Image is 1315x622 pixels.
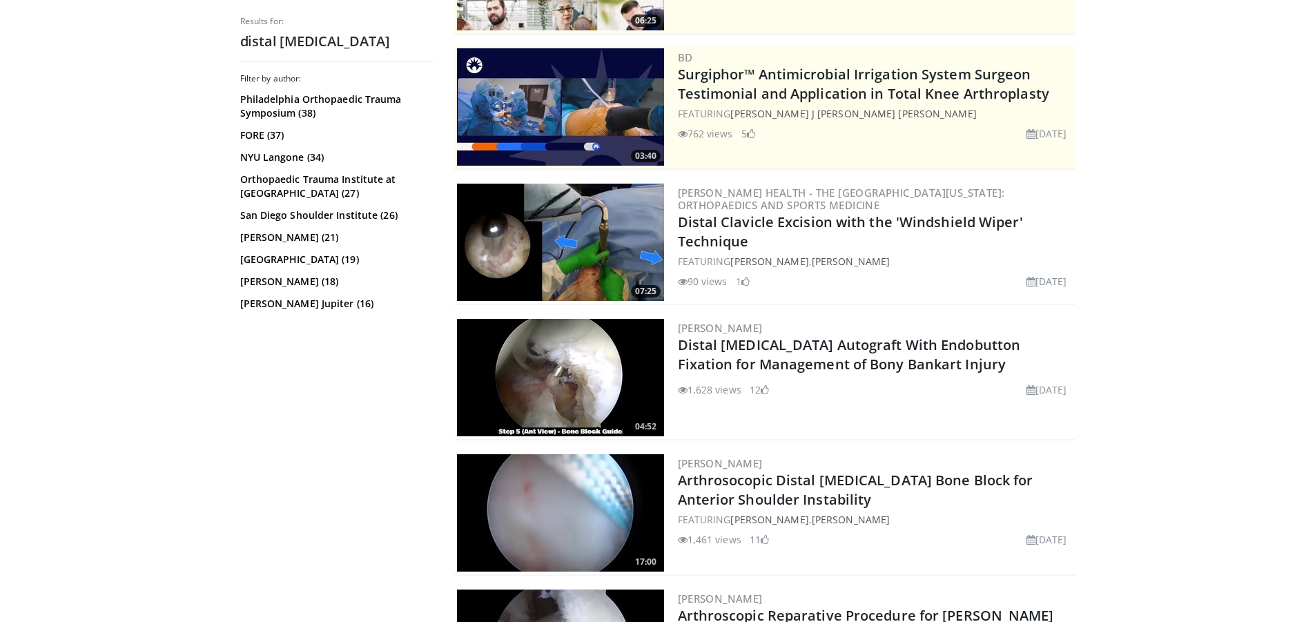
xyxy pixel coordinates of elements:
li: 11 [750,532,769,547]
li: 90 views [678,274,728,289]
img: 70422da6-974a-44ac-bf9d-78c82a89d891.300x170_q85_crop-smart_upscale.jpg [457,48,664,166]
a: [PERSON_NAME] Health - The [GEOGRAPHIC_DATA][US_STATE]: Orthopaedics and Sports Medicine [678,186,1005,212]
div: FEATURING , [678,254,1073,269]
li: 1 [736,274,750,289]
a: [GEOGRAPHIC_DATA] (19) [240,253,430,266]
a: [PERSON_NAME] [678,456,763,470]
span: 04:52 [631,420,661,433]
a: Arthrosocopic Distal [MEDICAL_DATA] Bone Block for Anterior Shoulder Instability [678,471,1033,509]
li: [DATE] [1026,126,1067,141]
a: [PERSON_NAME] Jupiter (16) [240,297,430,311]
h2: distal [MEDICAL_DATA] [240,32,434,50]
li: [DATE] [1026,532,1067,547]
h3: Filter by author: [240,73,434,84]
a: NYU Langone (34) [240,150,430,164]
a: BD [678,50,693,64]
a: Surgiphor™ Antimicrobial Irrigation System Surgeon Testimonial and Application in Total Knee Arth... [678,65,1049,103]
a: 03:40 [457,48,664,166]
a: [PERSON_NAME] [730,255,808,268]
a: 17:00 [457,454,664,572]
a: [PERSON_NAME] [678,592,763,605]
a: San Diego Shoulder Institute (26) [240,208,430,222]
span: 06:25 [631,14,661,27]
li: 762 views [678,126,733,141]
li: 5 [741,126,755,141]
a: FORE (37) [240,128,430,142]
p: Results for: [240,16,434,27]
a: [PERSON_NAME] [678,321,763,335]
span: 03:40 [631,150,661,162]
li: [DATE] [1026,382,1067,397]
div: FEATURING , [678,512,1073,527]
img: a28ffeb1-b41b-4f65-b929-df05c217ff89.300x170_q85_crop-smart_upscale.jpg [457,319,664,436]
li: 1,628 views [678,382,741,397]
a: [PERSON_NAME] J [PERSON_NAME] [PERSON_NAME] [730,107,976,120]
a: [PERSON_NAME] [812,513,890,526]
a: [PERSON_NAME] [812,255,890,268]
a: [PERSON_NAME] (21) [240,231,430,244]
a: 07:25 [457,184,664,301]
img: d8c3b3b9-ae15-4179-8383-c16739d33c53.300x170_q85_crop-smart_upscale.jpg [457,454,664,572]
a: 04:52 [457,319,664,436]
span: 17:00 [631,556,661,568]
li: 12 [750,382,769,397]
a: Orthopaedic Trauma Institute at [GEOGRAPHIC_DATA] (27) [240,173,430,200]
a: [PERSON_NAME] (18) [240,275,430,289]
a: Distal [MEDICAL_DATA] Autograft With Endobutton Fixation for Management of Bony Bankart Injury [678,336,1021,373]
img: a7b75fd4-cde6-4697-a64c-761743312e1d.jpeg.300x170_q85_crop-smart_upscale.jpg [457,184,664,301]
a: Distal Clavicle Excision with the 'Windshield Wiper' Technique [678,213,1023,251]
a: Philadelphia Orthopaedic Trauma Symposium (38) [240,93,430,120]
span: 07:25 [631,285,661,298]
div: FEATURING [678,106,1073,121]
a: [PERSON_NAME] [730,513,808,526]
li: [DATE] [1026,274,1067,289]
li: 1,461 views [678,532,741,547]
